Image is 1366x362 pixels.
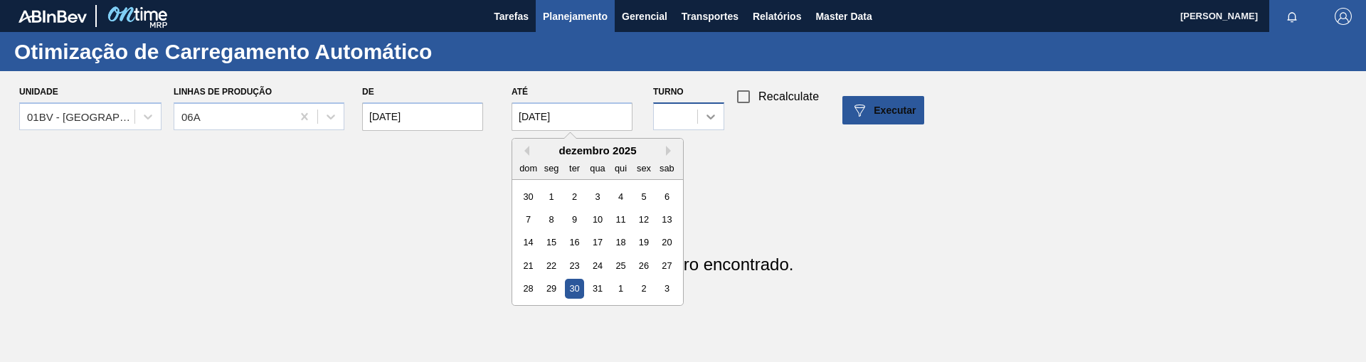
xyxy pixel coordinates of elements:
div: Choose quinta-feira, 18 de dezembro de 2025 [611,233,630,252]
div: Choose sexta-feira, 19 de dezembro de 2025 [634,233,653,252]
button: Next Month [666,146,676,156]
button: icon-filter-whiteExecutar [842,96,924,124]
div: 06A [181,110,201,122]
div: dezembro 2025 [512,144,683,156]
div: Choose segunda-feira, 15 de dezembro de 2025 [542,233,561,252]
div: Choose quinta-feira, 1 de janeiro de 2026 [611,279,630,298]
div: Choose sábado, 3 de janeiro de 2026 [657,279,677,298]
label: Turno [653,87,684,97]
div: Choose domingo, 14 de dezembro de 2025 [519,233,538,252]
div: seg [542,158,561,177]
img: Logout [1335,8,1352,25]
div: Choose terça-feira, 16 de dezembro de 2025 [565,233,584,252]
div: ter [565,158,584,177]
div: Choose sexta-feira, 5 de dezembro de 2025 [634,186,653,206]
div: Choose quinta-feira, 11 de dezembro de 2025 [611,210,630,229]
div: Choose segunda-feira, 1 de dezembro de 2025 [542,186,561,206]
div: Choose sábado, 6 de dezembro de 2025 [657,186,677,206]
div: Choose segunda-feira, 29 de dezembro de 2025 [542,279,561,298]
div: Choose quinta-feira, 4 de dezembro de 2025 [611,186,630,206]
div: Choose segunda-feira, 8 de dezembro de 2025 [542,210,561,229]
span: Recalculate [758,88,819,105]
div: Choose quarta-feira, 10 de dezembro de 2025 [588,210,607,229]
div: Choose terça-feira, 30 de dezembro de 2025 [565,279,584,298]
h1: Otimização de Carregamento Automático [14,43,441,60]
label: Até [512,87,528,97]
div: 01BV - [GEOGRAPHIC_DATA] Brewery [27,110,136,122]
div: dom [519,158,538,177]
span: Executar [874,105,916,116]
span: Transportes [682,8,738,25]
img: icon-filter-white [851,102,868,119]
span: Gerencial [622,8,667,25]
div: sab [657,158,677,177]
div: qua [588,158,607,177]
div: Choose sábado, 27 de dezembro de 2025 [657,256,677,275]
div: Choose domingo, 30 de novembro de 2025 [519,186,538,206]
div: Choose quarta-feira, 24 de dezembro de 2025 [588,256,607,275]
div: Choose quinta-feira, 25 de dezembro de 2025 [611,256,630,275]
label: De [362,87,374,97]
div: Choose sexta-feira, 26 de dezembro de 2025 [634,256,653,275]
span: Relatórios [753,8,801,25]
div: sex [634,158,653,177]
span: Planejamento [543,8,608,25]
div: Choose sexta-feira, 2 de janeiro de 2026 [634,279,653,298]
div: Choose sábado, 13 de dezembro de 2025 [657,210,677,229]
div: Choose quarta-feira, 17 de dezembro de 2025 [588,233,607,252]
span: Tarefas [494,8,529,25]
div: Choose segunda-feira, 22 de dezembro de 2025 [542,256,561,275]
label: Unidade [19,87,58,97]
input: dd/mm/yyyy [362,102,483,131]
div: Choose terça-feira, 2 de dezembro de 2025 [565,186,584,206]
div: Choose quarta-feira, 31 de dezembro de 2025 [588,279,607,298]
div: month 2025-12 [517,185,678,300]
div: Choose domingo, 21 de dezembro de 2025 [519,256,538,275]
div: Choose domingo, 28 de dezembro de 2025 [519,279,538,298]
div: Choose terça-feira, 9 de dezembro de 2025 [565,210,584,229]
button: Notificações [1269,6,1315,26]
img: TNhmsLtSVTkK8tSr43FrP2fwEKptu5GPRR3wAAAABJRU5ErkJggg== [18,10,87,23]
button: Previous Month [519,146,529,156]
div: Choose quarta-feira, 3 de dezembro de 2025 [588,186,607,206]
div: Choose sábado, 20 de dezembro de 2025 [657,233,677,252]
div: Choose domingo, 7 de dezembro de 2025 [519,210,538,229]
span: Master Data [815,8,872,25]
div: qui [611,158,630,177]
div: Choose sexta-feira, 12 de dezembro de 2025 [634,210,653,229]
label: Linhas de Produção [174,87,272,97]
div: Choose terça-feira, 23 de dezembro de 2025 [565,256,584,275]
input: dd/mm/yyyy [512,102,632,131]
